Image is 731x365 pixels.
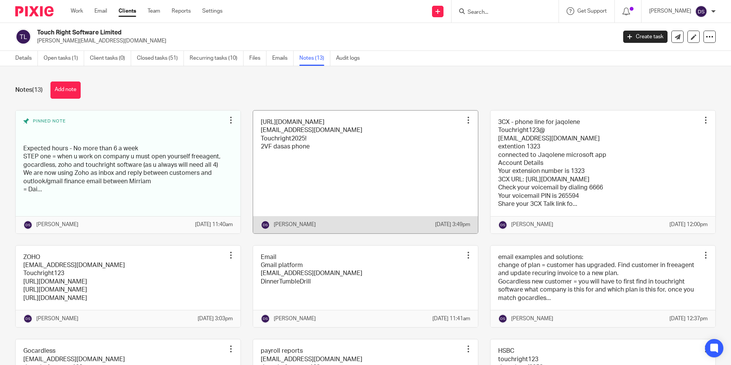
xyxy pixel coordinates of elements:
span: (13) [32,87,43,93]
div: Pinned note [23,118,225,139]
h2: Touch Right Software Limited [37,29,497,37]
img: svg%3E [23,314,32,323]
a: Files [249,51,266,66]
p: [PERSON_NAME] [36,315,78,323]
p: [DATE] 12:00pm [669,221,708,228]
img: svg%3E [695,5,707,18]
img: svg%3E [261,220,270,230]
input: Search [467,9,536,16]
img: svg%3E [23,220,32,230]
p: [DATE] 3:03pm [198,315,233,323]
a: Emails [272,51,294,66]
img: Pixie [15,6,54,16]
img: svg%3E [261,314,270,323]
a: Team [148,7,160,15]
a: Email [94,7,107,15]
p: [PERSON_NAME] [36,221,78,228]
h1: Notes [15,86,43,94]
p: [PERSON_NAME] [274,315,316,323]
p: [PERSON_NAME][EMAIL_ADDRESS][DOMAIN_NAME] [37,37,612,45]
p: [DATE] 12:37pm [669,315,708,323]
a: Notes (13) [299,51,330,66]
a: Create task [623,31,668,43]
a: Details [15,51,38,66]
a: Recurring tasks (10) [190,51,244,66]
p: [PERSON_NAME] [511,221,553,228]
span: Get Support [577,8,607,14]
p: [DATE] 11:40am [195,221,233,228]
a: Closed tasks (51) [137,51,184,66]
a: Clients [119,7,136,15]
p: [PERSON_NAME] [649,7,691,15]
a: Client tasks (0) [90,51,131,66]
img: svg%3E [15,29,31,45]
p: [PERSON_NAME] [274,221,316,228]
p: [DATE] 3:49pm [435,221,470,228]
button: Add note [50,81,81,99]
p: [PERSON_NAME] [511,315,553,323]
a: Open tasks (1) [44,51,84,66]
a: Work [71,7,83,15]
a: Settings [202,7,223,15]
img: svg%3E [498,220,507,230]
img: svg%3E [498,314,507,323]
a: Audit logs [336,51,365,66]
p: [DATE] 11:41am [432,315,470,323]
a: Reports [172,7,191,15]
